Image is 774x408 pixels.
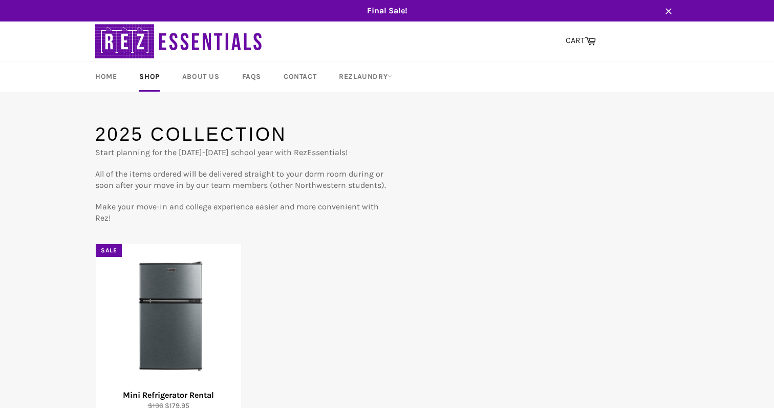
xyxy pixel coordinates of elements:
[561,30,601,52] a: CART
[95,122,387,147] h1: 2025 Collection
[273,61,327,92] a: Contact
[95,22,264,61] img: RezEssentials
[96,244,122,257] div: Sale
[95,147,387,158] p: Start planning for the [DATE]-[DATE] school year with RezEssentials!
[109,257,228,377] img: Mini Refrigerator Rental
[172,61,230,92] a: About Us
[85,5,689,16] span: Final Sale!
[95,201,387,224] p: Make your move-in and college experience easier and more convenient with Rez!
[85,61,127,92] a: Home
[129,61,169,92] a: Shop
[232,61,271,92] a: FAQs
[329,61,402,92] a: RezLaundry
[95,168,387,191] p: All of the items ordered will be delivered straight to your dorm room during or soon after your m...
[102,390,235,401] div: Mini Refrigerator Rental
